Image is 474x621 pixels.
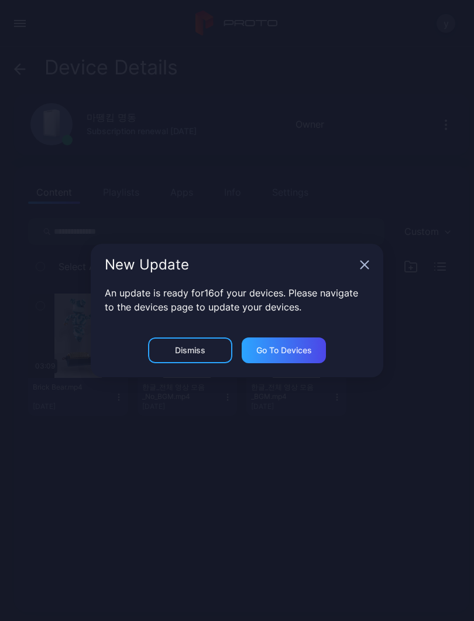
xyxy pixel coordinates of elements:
[105,286,369,314] p: An update is ready for 16 of your devices. Please navigate to the devices page to update your dev...
[242,337,326,363] button: Go to devices
[175,346,205,355] div: Dismiss
[256,346,312,355] div: Go to devices
[148,337,232,363] button: Dismiss
[105,258,355,272] div: New Update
